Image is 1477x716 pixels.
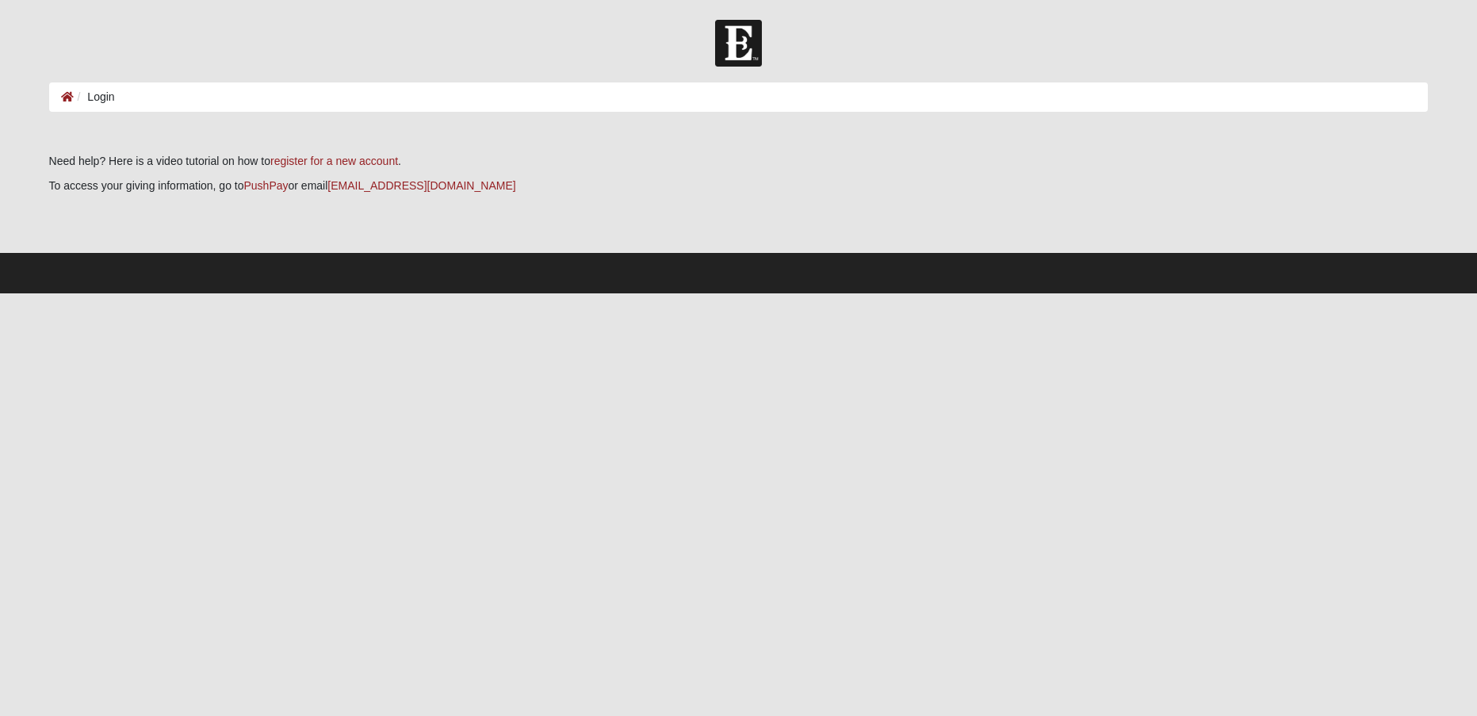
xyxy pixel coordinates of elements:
[49,153,1429,170] p: Need help? Here is a video tutorial on how to .
[74,89,115,105] li: Login
[715,20,762,67] img: Church of Eleven22 Logo
[327,179,515,192] a: [EMAIL_ADDRESS][DOMAIN_NAME]
[49,178,1429,194] p: To access your giving information, go to or email
[243,179,288,192] a: PushPay
[270,155,398,167] a: register for a new account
